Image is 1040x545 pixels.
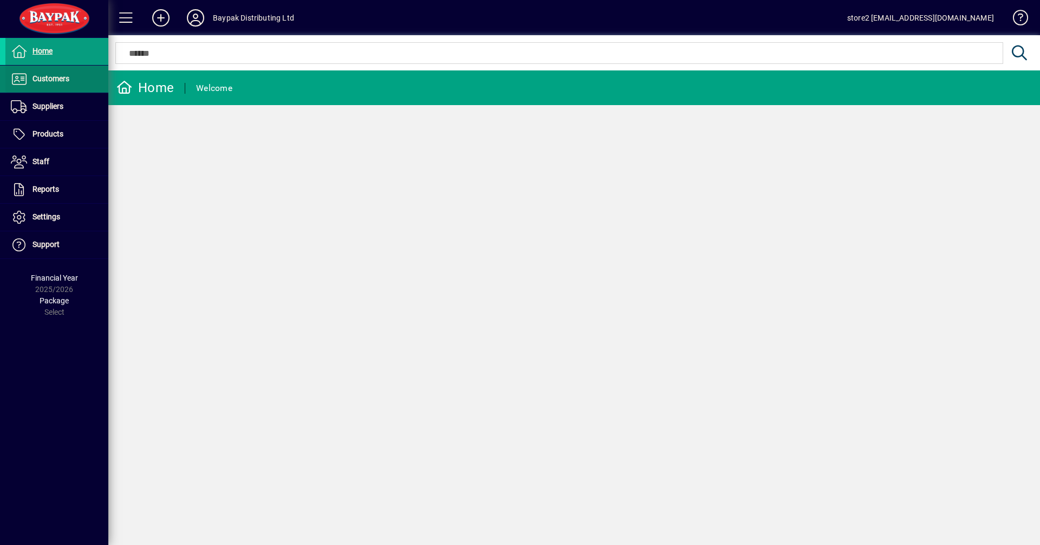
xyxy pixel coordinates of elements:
[213,9,294,27] div: Baypak Distributing Ltd
[40,296,69,305] span: Package
[5,148,108,176] a: Staff
[196,80,232,97] div: Welcome
[32,74,69,83] span: Customers
[32,240,60,249] span: Support
[5,66,108,93] a: Customers
[5,204,108,231] a: Settings
[32,129,63,138] span: Products
[32,185,59,193] span: Reports
[178,8,213,28] button: Profile
[32,212,60,221] span: Settings
[5,176,108,203] a: Reports
[847,9,994,27] div: store2 [EMAIL_ADDRESS][DOMAIN_NAME]
[31,274,78,282] span: Financial Year
[1005,2,1026,37] a: Knowledge Base
[5,231,108,258] a: Support
[5,93,108,120] a: Suppliers
[32,102,63,111] span: Suppliers
[116,79,174,96] div: Home
[32,47,53,55] span: Home
[5,121,108,148] a: Products
[32,157,49,166] span: Staff
[144,8,178,28] button: Add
